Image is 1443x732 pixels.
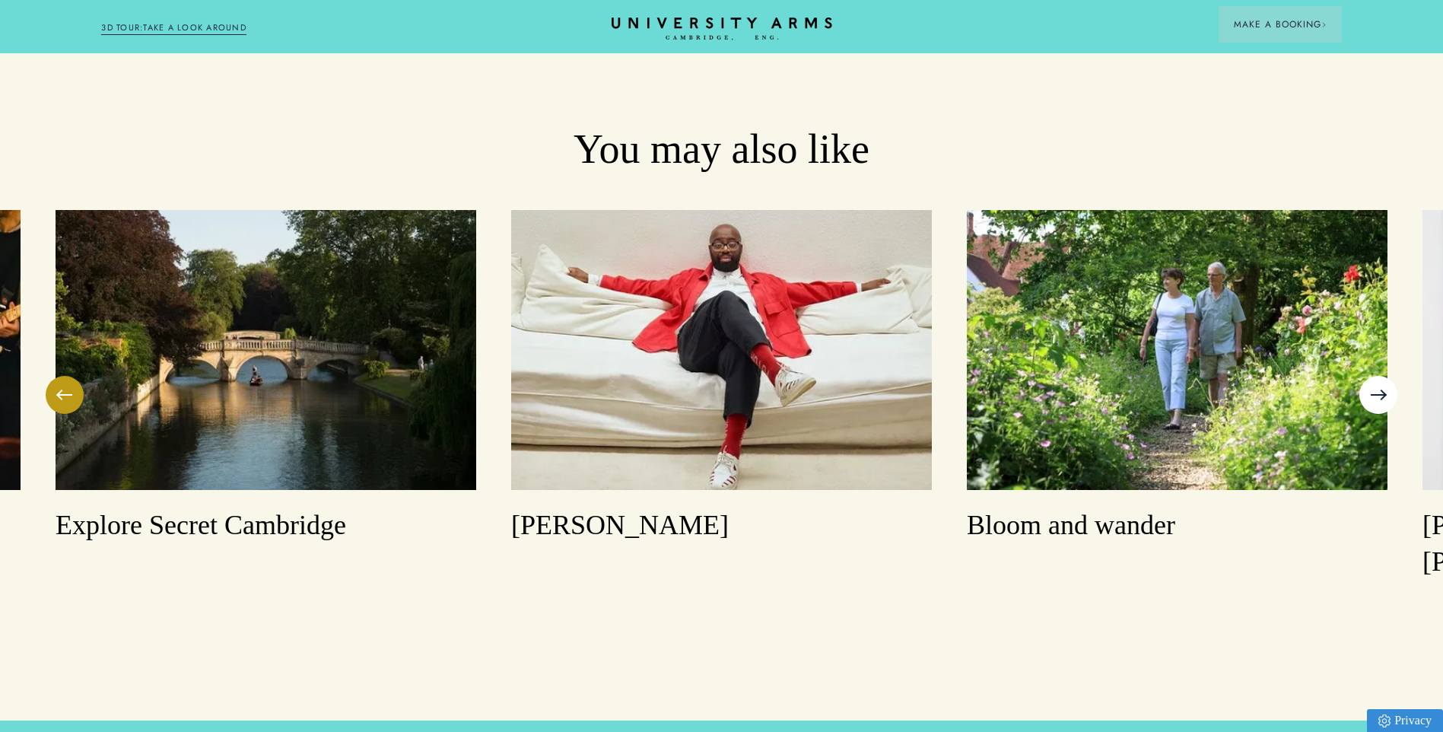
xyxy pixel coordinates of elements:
img: image-63efcffb29ce67d5b9b5c31fb65ce327b57d730d-750x563-jpg [511,210,932,491]
button: Previous Slide [46,376,84,414]
img: image-44844f17189f97b16a1959cb954ea70d42296e25-6720x4480-jpg [967,210,1387,491]
button: Make a BookingArrow icon [1219,6,1342,43]
a: Explore Secret Cambridge [56,210,476,545]
img: Privacy [1378,714,1391,727]
a: Bloom and wander [967,210,1387,545]
span: Make a Booking [1234,18,1327,31]
img: Arrow icon [1321,22,1327,27]
a: 3D TOUR:TAKE A LOOK AROUND [101,21,246,35]
h3: Explore Secret Cambridge [56,508,476,544]
h2: You may also like [215,125,1228,175]
h3: [PERSON_NAME] [511,508,932,544]
a: Privacy [1367,709,1443,732]
a: Home [612,18,832,41]
img: image-2f25fcfe9322285f695cd42c2c60ad217806459a-4134x2756-jpg [56,210,476,491]
button: Next Slide [1359,376,1397,414]
a: [PERSON_NAME] [511,210,932,545]
h3: Bloom and wander [967,508,1387,544]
